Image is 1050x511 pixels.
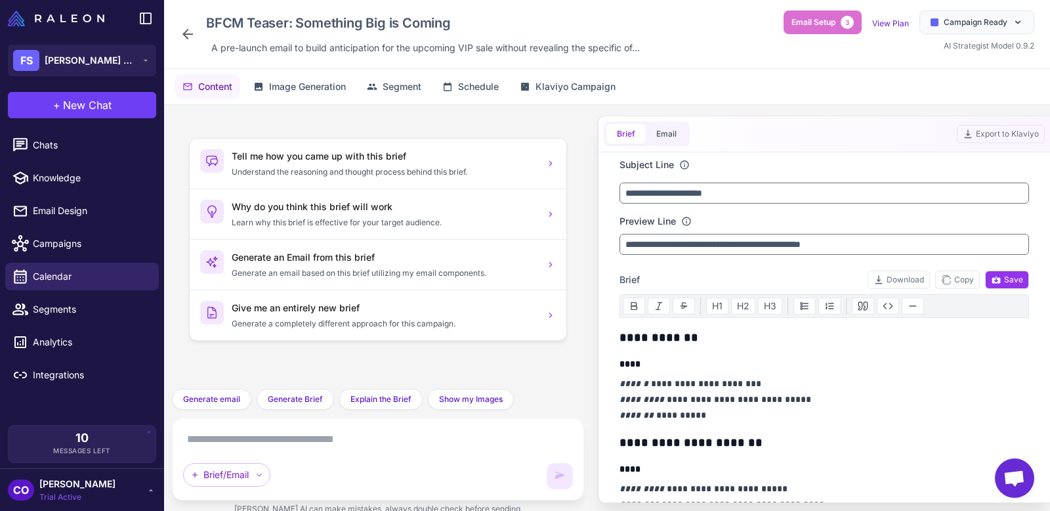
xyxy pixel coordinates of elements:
button: Save [985,271,1029,289]
a: Analytics [5,328,159,356]
span: Campaign Ready [944,16,1007,28]
p: Generate an email based on this brief utilizing my email components. [232,267,537,279]
span: Content [198,79,232,94]
span: Save [991,274,1023,286]
h3: Why do you think this brief will work [232,200,537,214]
span: Image Generation [269,79,346,94]
a: Chats [5,131,159,159]
p: Learn why this brief is effective for your target audience. [232,217,537,229]
h3: Generate an Email from this brief [232,250,537,265]
button: Image Generation [245,74,354,99]
div: FS [13,50,39,71]
span: 10 [75,432,89,444]
button: Copy [935,271,980,289]
span: Brief [619,273,640,287]
span: [PERSON_NAME] [39,477,115,491]
span: Show my Images [439,393,503,405]
span: Analytics [33,335,148,349]
div: CO [8,479,34,500]
span: A pre-launch email to build anticipation for the upcoming VIP sale without revealing the specific... [211,41,640,55]
img: Raleon Logo [8,11,104,26]
a: Segments [5,296,159,323]
span: Segment [383,79,421,94]
span: Email Design [33,204,148,218]
button: Email [646,124,687,144]
a: Knowledge [5,164,159,192]
span: Explain the Brief [350,393,411,405]
span: Klaviyo Campaign [535,79,616,94]
span: Chats [33,138,148,152]
button: Brief [606,124,646,144]
button: Show my Images [428,389,514,410]
span: Schedule [458,79,499,94]
button: Email Setup3 [784,11,862,34]
button: Schedule [434,74,507,99]
button: Generate Brief [257,389,334,410]
a: Calendar [5,263,159,290]
span: AI Strategist Model 0.9.2 [944,41,1034,51]
span: Email Setup [791,16,835,28]
span: Generate email [183,393,240,405]
button: H1 [706,298,728,315]
span: Integrations [33,368,148,382]
button: +New Chat [8,92,156,118]
a: View Plan [872,18,909,28]
button: H3 [758,298,782,315]
button: Generate email [172,389,251,410]
label: Subject Line [619,158,674,172]
button: Content [175,74,240,99]
div: Open chat [995,458,1034,498]
a: Campaigns [5,230,159,257]
span: New Chat [63,97,112,113]
div: Click to edit campaign name [201,11,645,35]
button: H2 [731,298,755,315]
span: + [53,97,60,113]
span: Campaigns [33,236,148,251]
span: Knowledge [33,171,148,185]
span: Segments [33,302,148,317]
button: Download [868,271,930,289]
span: Trial Active [39,491,115,503]
button: Explain the Brief [339,389,423,410]
a: Integrations [5,361,159,389]
h3: Give me an entirely new brief [232,301,537,315]
span: Copy [941,274,974,286]
p: Understand the reasoning and thought process behind this brief. [232,166,537,178]
button: Klaviyo Campaign [512,74,623,99]
label: Preview Line [619,214,676,229]
button: Segment [359,74,429,99]
button: Export to Klaviyo [957,125,1045,143]
span: Calendar [33,269,148,284]
span: 3 [841,16,854,29]
a: Email Design [5,197,159,225]
div: Click to edit description [206,38,645,58]
span: Messages Left [53,446,111,456]
a: Raleon Logo [8,11,110,26]
p: Generate a completely different approach for this campaign. [232,318,537,330]
button: FS[PERSON_NAME] Botanicals [8,45,156,76]
span: Generate Brief [268,393,323,405]
div: Brief/Email [183,463,270,487]
h3: Tell me how you came up with this brief [232,149,537,164]
span: [PERSON_NAME] Botanicals [45,53,136,68]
